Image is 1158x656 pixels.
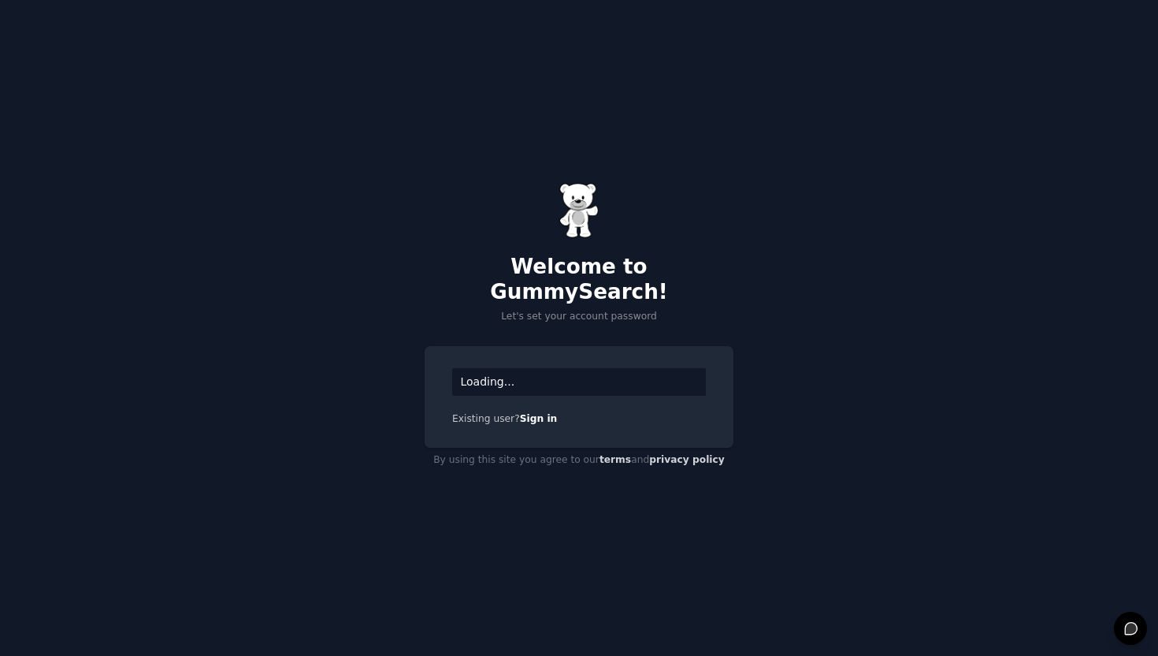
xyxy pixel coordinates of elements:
[425,310,733,324] p: Let's set your account password
[425,448,733,473] div: By using this site you agree to our and
[649,454,725,465] a: privacy policy
[559,183,599,238] img: Gummy Bear
[452,368,706,396] div: Loading...
[425,255,733,304] h2: Welcome to GummySearch!
[520,413,558,424] a: Sign in
[599,454,631,465] a: terms
[452,413,520,424] span: Existing user?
